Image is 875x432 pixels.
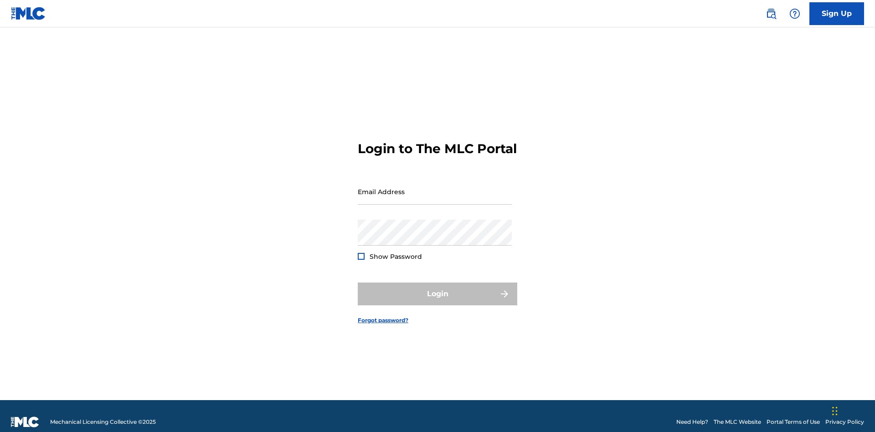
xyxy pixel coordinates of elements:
[11,417,39,427] img: logo
[11,7,46,20] img: MLC Logo
[714,418,761,426] a: The MLC Website
[358,316,408,324] a: Forgot password?
[786,5,804,23] div: Help
[766,8,777,19] img: search
[767,418,820,426] a: Portal Terms of Use
[676,418,708,426] a: Need Help?
[50,418,156,426] span: Mechanical Licensing Collective © 2025
[762,5,780,23] a: Public Search
[789,8,800,19] img: help
[370,252,422,261] span: Show Password
[829,388,875,432] iframe: Chat Widget
[825,418,864,426] a: Privacy Policy
[832,397,838,425] div: Drag
[358,141,517,157] h3: Login to The MLC Portal
[809,2,864,25] a: Sign Up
